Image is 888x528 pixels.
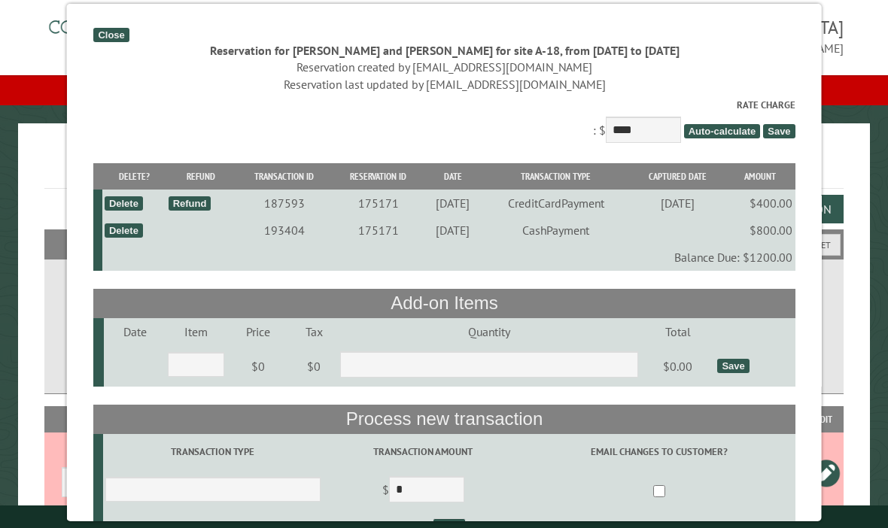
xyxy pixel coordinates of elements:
td: $400.00 [724,190,795,217]
th: Add-on Items [93,289,795,317]
div: : $ [93,98,795,147]
td: 193404 [236,217,332,244]
span: Auto-calculate [683,124,760,138]
div: Refund [168,196,211,211]
td: $0 [290,345,338,387]
td: Total [640,318,715,345]
div: Reservation last updated by [EMAIL_ADDRESS][DOMAIN_NAME] [93,76,795,93]
td: Price [227,318,290,345]
div: Reservation for [PERSON_NAME] and [PERSON_NAME] for site A-18, from [DATE] to [DATE] [93,42,795,59]
div: Delete [104,196,142,211]
th: Amount [724,163,795,190]
td: Tax [290,318,338,345]
td: Balance Due: $1200.00 [102,244,795,271]
label: Rate Charge [93,98,795,112]
th: Transaction ID [236,163,332,190]
th: Captured Date [630,163,724,190]
td: Quantity [338,318,640,345]
td: 187593 [236,190,332,217]
span: Save [763,124,795,138]
label: Transaction Type [105,445,320,459]
td: $0.00 [640,345,715,387]
td: Date [104,318,166,345]
td: CreditCardPayment [481,190,630,217]
th: Delete? [102,163,166,190]
label: Transaction Amount [325,445,520,459]
img: Campground Commander [44,3,233,62]
label: Email changes to customer? [525,445,792,459]
td: CashPayment [481,217,630,244]
th: Transaction Type [481,163,630,190]
td: $ [323,470,523,512]
div: Reservation created by [EMAIL_ADDRESS][DOMAIN_NAME] [93,59,795,75]
td: 175171 [332,190,424,217]
th: Edit [804,406,844,432]
td: [DATE] [424,217,481,244]
h2: Filters [44,229,844,258]
td: Item [165,318,227,345]
td: [DATE] [630,190,724,217]
th: Refund [166,163,236,190]
div: Save [717,359,749,373]
th: Reservation ID [332,163,424,190]
div: Close [93,28,129,42]
h1: Reservations [44,147,844,189]
th: Process new transaction [93,405,795,433]
td: $0 [227,345,290,387]
td: [DATE] [424,190,481,217]
th: Date [424,163,481,190]
td: 175171 [332,217,424,244]
div: Delete [104,223,142,238]
td: $800.00 [724,217,795,244]
th: Site [52,406,120,432]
